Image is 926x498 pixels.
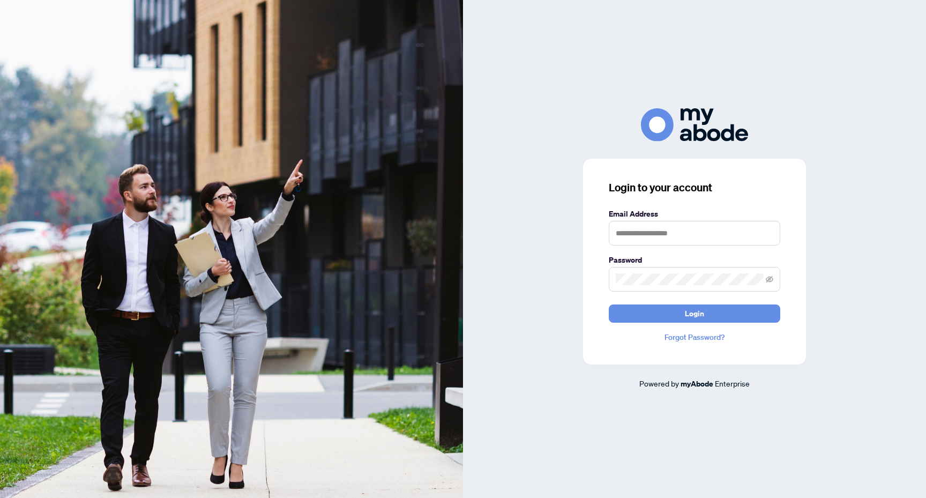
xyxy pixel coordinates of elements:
[685,305,704,322] span: Login
[609,304,780,323] button: Login
[639,378,679,388] span: Powered by
[609,180,780,195] h3: Login to your account
[681,378,713,390] a: myAbode
[715,378,750,388] span: Enterprise
[766,276,773,283] span: eye-invisible
[609,254,780,266] label: Password
[609,331,780,343] a: Forgot Password?
[641,108,748,141] img: ma-logo
[609,208,780,220] label: Email Address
